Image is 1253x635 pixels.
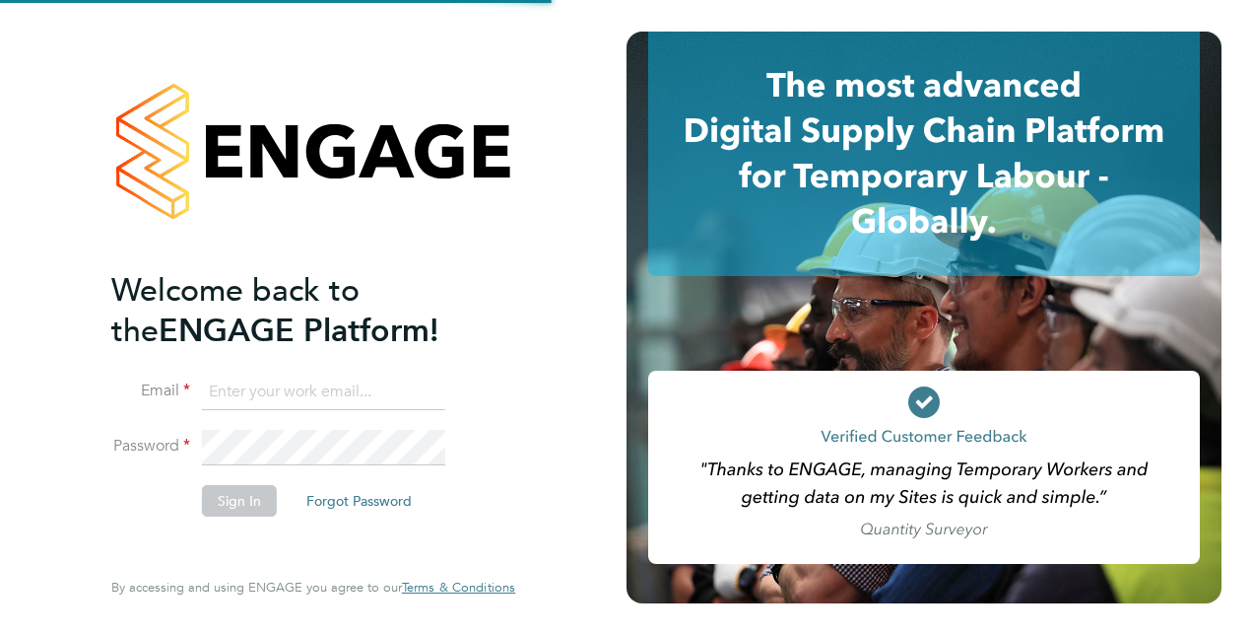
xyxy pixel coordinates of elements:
[202,375,445,410] input: Enter your work email...
[111,436,190,457] label: Password
[202,485,277,517] button: Sign In
[402,580,515,596] a: Terms & Conditions
[111,270,495,351] h2: ENGAGE Platform!
[402,579,515,596] span: Terms & Conditions
[111,271,360,350] span: Welcome back to the
[111,579,515,596] span: By accessing and using ENGAGE you agree to our
[291,485,428,517] button: Forgot Password
[111,381,190,401] label: Email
